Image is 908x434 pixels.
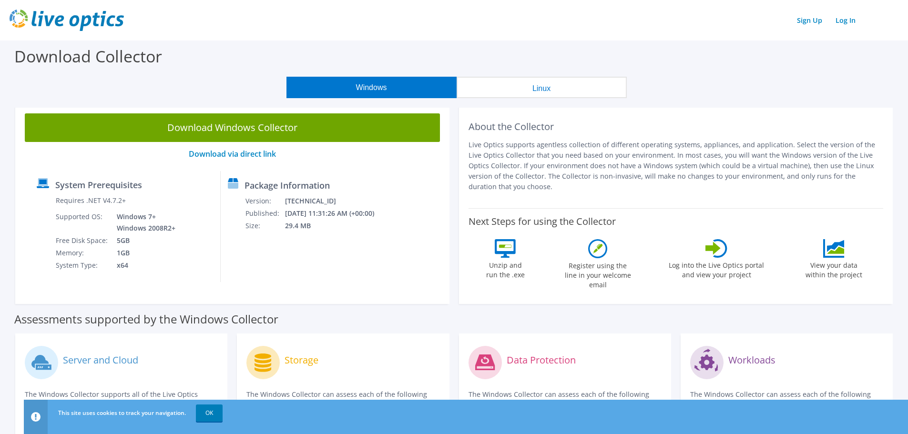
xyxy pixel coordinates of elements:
[799,258,868,280] label: View your data within the project
[469,216,616,227] label: Next Steps for using the Collector
[63,355,138,365] label: Server and Cloud
[728,355,775,365] label: Workloads
[110,247,177,259] td: 1GB
[55,234,110,247] td: Free Disk Space:
[246,389,439,410] p: The Windows Collector can assess each of the following storage systems.
[55,259,110,272] td: System Type:
[457,77,627,98] button: Linux
[469,140,884,192] p: Live Optics supports agentless collection of different operating systems, appliances, and applica...
[55,211,110,234] td: Supported OS:
[469,389,662,410] p: The Windows Collector can assess each of the following DPS applications.
[483,258,527,280] label: Unzip and run the .exe
[507,355,576,365] label: Data Protection
[10,10,124,31] img: live_optics_svg.svg
[831,13,860,27] a: Log In
[245,207,285,220] td: Published:
[245,181,330,190] label: Package Information
[58,409,186,417] span: This site uses cookies to track your navigation.
[690,389,883,410] p: The Windows Collector can assess each of the following applications.
[14,314,278,324] label: Assessments supported by the Windows Collector
[286,77,457,98] button: Windows
[110,211,177,234] td: Windows 7+ Windows 2008R2+
[25,389,218,410] p: The Windows Collector supports all of the Live Optics compute and cloud assessments.
[189,149,276,159] a: Download via direct link
[14,45,162,67] label: Download Collector
[668,258,765,280] label: Log into the Live Optics portal and view your project
[285,195,387,207] td: [TECHNICAL_ID]
[196,404,223,422] a: OK
[245,195,285,207] td: Version:
[25,113,440,142] a: Download Windows Collector
[55,247,110,259] td: Memory:
[55,180,142,190] label: System Prerequisites
[110,259,177,272] td: x64
[469,121,884,132] h2: About the Collector
[562,258,633,290] label: Register using the line in your welcome email
[110,234,177,247] td: 5GB
[245,220,285,232] td: Size:
[285,207,387,220] td: [DATE] 11:31:26 AM (+00:00)
[285,355,318,365] label: Storage
[285,220,387,232] td: 29.4 MB
[56,196,126,205] label: Requires .NET V4.7.2+
[792,13,827,27] a: Sign Up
